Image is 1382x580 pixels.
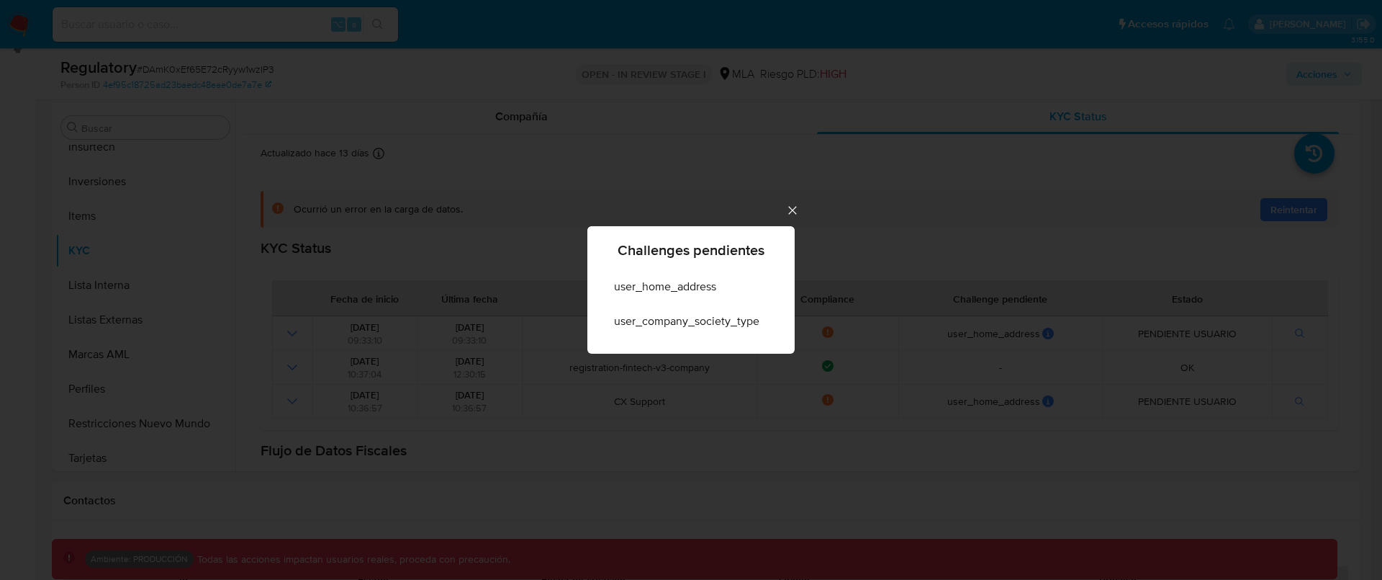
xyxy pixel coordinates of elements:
span: Challenges pendientes [618,243,764,257]
ul: Challenges list [602,269,780,339]
span: user_home_address [614,280,716,294]
div: Challenges pendientes [587,226,795,354]
span: user_company_society_type [614,314,759,329]
button: Cerrar [785,203,798,216]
